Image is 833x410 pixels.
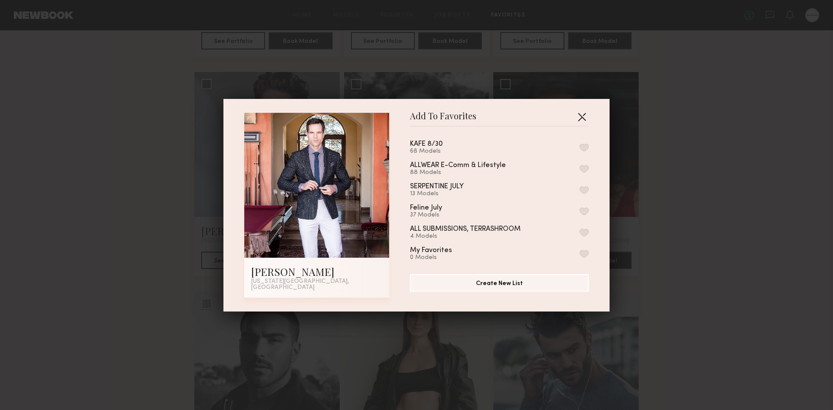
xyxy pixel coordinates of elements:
[410,247,452,254] div: My Favorites
[410,212,463,219] div: 37 Models
[410,169,527,176] div: 88 Models
[575,110,589,124] button: Close
[410,190,485,197] div: 13 Models
[410,113,476,126] span: Add To Favorites
[410,183,464,190] div: SERPENTINE JULY
[410,274,589,292] button: Create New List
[410,162,506,169] div: ALLWEAR E-Comm & Lifestyle
[410,233,541,240] div: 4 Models
[410,204,442,212] div: Feline July
[251,279,382,291] div: [US_STATE][GEOGRAPHIC_DATA], [GEOGRAPHIC_DATA]
[410,226,521,233] div: ALL SUBMISSIONS, TERRASHROOM
[251,265,382,279] div: [PERSON_NAME]
[410,148,463,155] div: 68 Models
[410,141,443,148] div: KAFE 8/30
[410,254,473,261] div: 0 Models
